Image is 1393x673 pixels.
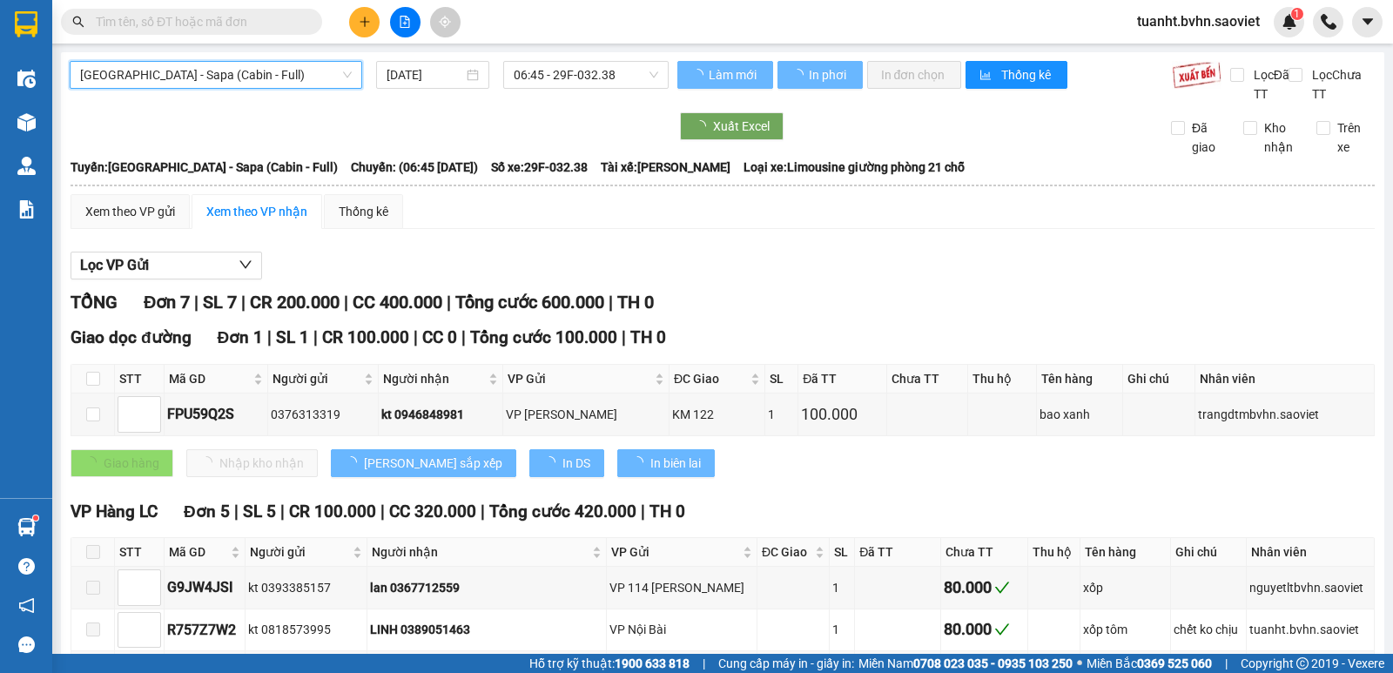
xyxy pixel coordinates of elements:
[218,327,264,347] span: Đơn 1
[339,202,388,221] div: Thống kê
[380,501,385,522] span: |
[344,292,348,313] span: |
[115,365,165,394] th: STT
[169,369,250,388] span: Mã GD
[994,622,1010,637] span: check
[461,327,466,347] span: |
[543,456,562,468] span: loading
[289,501,376,522] span: CR 100.000
[71,449,173,477] button: Giao hàng
[239,258,252,272] span: down
[713,117,770,136] span: Xuất Excel
[234,501,239,522] span: |
[186,449,318,477] button: Nhập kho nhận
[994,580,1010,596] span: check
[1123,10,1274,32] span: tuanht.bvhn.saoviet
[267,327,272,347] span: |
[322,327,409,347] span: CR 100.000
[144,292,190,313] span: Đơn 7
[1137,656,1212,670] strong: 0369 525 060
[491,158,588,177] span: Số xe: 29F-032.38
[194,292,199,313] span: |
[677,61,773,89] button: Làm mới
[672,405,762,424] div: KM 122
[609,292,613,313] span: |
[414,327,418,347] span: |
[1257,118,1302,157] span: Kho nhận
[1305,65,1376,104] span: Lọc Chưa TT
[71,292,118,313] span: TỔNG
[601,158,730,177] span: Tài xế: [PERSON_NAME]
[1225,654,1228,673] span: |
[630,327,666,347] span: TH 0
[809,65,849,84] span: In phơi
[641,501,645,522] span: |
[389,501,476,522] span: CC 320.000
[370,578,603,597] div: lan 0367712559
[1087,654,1212,673] span: Miền Bắc
[33,515,38,521] sup: 1
[858,654,1073,673] span: Miền Nam
[1321,14,1336,30] img: phone-icon
[1198,405,1371,424] div: trangdtmbvhn.saoviet
[80,62,352,88] span: Hà Nội - Sapa (Cabin - Full)
[1352,7,1383,37] button: caret-down
[1294,8,1300,20] span: 1
[17,70,36,88] img: warehouse-icon
[508,369,650,388] span: VP Gửi
[674,369,747,388] span: ĐC Giao
[830,538,855,567] th: SL
[71,501,158,522] span: VP Hàng LC
[280,501,285,522] span: |
[1249,620,1371,639] div: tuanht.bvhn.saoviet
[313,327,318,347] span: |
[762,542,811,562] span: ĐC Giao
[399,16,411,28] span: file-add
[1123,365,1195,394] th: Ghi chú
[1296,657,1309,670] span: copyright
[169,542,227,562] span: Mã GD
[867,61,962,89] button: In đơn chọn
[979,69,994,83] span: bar-chart
[430,7,461,37] button: aim
[1077,660,1082,667] span: ⚪️
[1040,405,1120,424] div: bao xanh
[1195,365,1375,394] th: Nhân viên
[832,578,851,597] div: 1
[71,160,338,174] b: Tuyến: [GEOGRAPHIC_DATA] - Sapa (Cabin - Full)
[609,620,754,639] div: VP Nội Bài
[455,292,604,313] span: Tổng cước 600.000
[17,113,36,131] img: warehouse-icon
[276,327,309,347] span: SL 1
[503,394,669,435] td: VP Gia Lâm
[331,449,516,477] button: [PERSON_NAME] sắp xếp
[71,327,192,347] span: Giao dọc đường
[15,11,37,37] img: logo-vxr
[165,567,246,609] td: G9JW4JSI
[832,620,851,639] div: 1
[1037,365,1123,394] th: Tên hàng
[944,617,1024,642] div: 80.000
[370,620,603,639] div: LINH 0389051463
[694,120,713,132] span: loading
[96,12,301,31] input: Tìm tên, số ĐT hoặc mã đơn
[17,157,36,175] img: warehouse-icon
[206,202,307,221] div: Xem theo VP nhận
[364,454,502,473] span: [PERSON_NAME] sắp xếp
[184,501,230,522] span: Đơn 5
[243,501,276,522] span: SL 5
[622,327,626,347] span: |
[607,609,757,651] td: VP Nội Bài
[1080,538,1172,567] th: Tên hàng
[801,402,884,427] div: 100.000
[71,252,262,279] button: Lọc VP Gửi
[248,578,364,597] div: kt 0393385157
[691,69,706,81] span: loading
[1171,538,1246,567] th: Ghi chú
[913,656,1073,670] strong: 0708 023 035 - 0935 103 250
[1330,118,1376,157] span: Trên xe
[744,158,965,177] span: Loại xe: Limousine giường phòng 21 chỗ
[489,501,636,522] span: Tổng cước 420.000
[72,16,84,28] span: search
[353,292,442,313] span: CC 400.000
